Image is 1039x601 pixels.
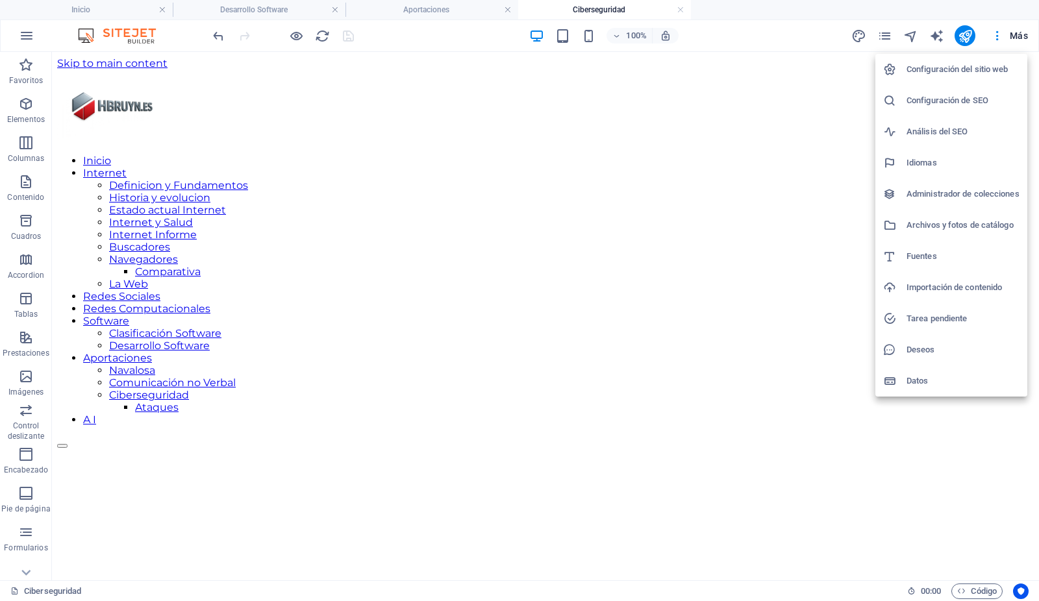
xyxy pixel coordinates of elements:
h6: Tarea pendiente [907,311,1020,326]
h6: Idiomas [907,155,1020,171]
h6: Configuración de SEO [907,93,1020,108]
a: Skip to main content [5,5,116,18]
h6: Archivos y fotos de catálogo [907,217,1020,233]
h6: Datos [907,373,1020,389]
h6: Fuentes [907,249,1020,264]
h6: Análisis del SEO [907,124,1020,140]
h6: Configuración del sitio web [907,62,1020,77]
h6: Administrador de colecciones [907,186,1020,202]
h6: Deseos [907,342,1020,358]
h6: Importación de contenido [907,280,1020,295]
